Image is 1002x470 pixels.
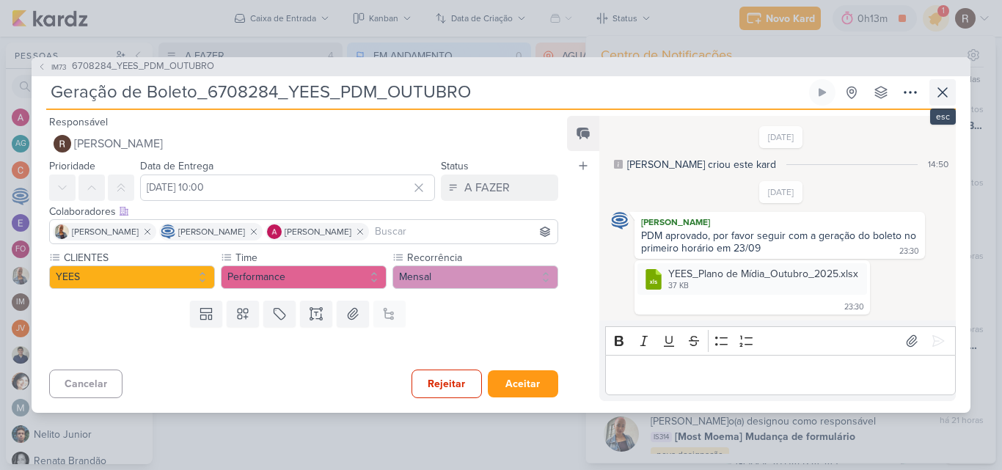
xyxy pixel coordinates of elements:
div: A FAZER [464,179,510,197]
img: Caroline Traven De Andrade [161,224,175,239]
input: Select a date [140,175,435,201]
label: Prioridade [49,160,95,172]
button: Cancelar [49,370,122,398]
span: 6708284_YEES_PDM_OUTUBRO [72,59,214,74]
label: Data de Entrega [140,160,213,172]
div: 37 KB [668,280,858,292]
label: Responsável [49,116,108,128]
div: Ligar relógio [816,87,828,98]
label: Status [441,160,469,172]
button: Rejeitar [412,370,482,398]
label: CLIENTES [62,250,215,265]
button: YEES [49,265,215,289]
div: PDM aprovado, por favor seguir com a geração do boleto no primeiro horário em 23/09 [641,230,919,254]
div: Colaboradores [49,204,558,219]
img: Alessandra Gomes [267,224,282,239]
div: 23:30 [844,301,864,313]
button: A FAZER [441,175,558,201]
div: YEES_Plano de Mídia_Outubro_2025.xlsx [668,266,858,282]
img: Caroline Traven De Andrade [611,212,629,230]
div: Editor toolbar [605,326,956,355]
span: IM73 [49,62,69,73]
input: Buscar [372,223,555,240]
button: IM73 6708284_YEES_PDM_OUTUBRO [37,59,214,74]
label: Recorrência [406,250,558,265]
button: Mensal [392,265,558,289]
span: [PERSON_NAME] [178,225,245,238]
img: Rafael Dornelles [54,135,71,153]
button: Aceitar [488,370,558,397]
div: Editor editing area: main [605,355,956,395]
div: 14:50 [928,158,948,171]
button: Performance [221,265,387,289]
span: [PERSON_NAME] [72,225,139,238]
div: [PERSON_NAME] [637,215,922,230]
span: [PERSON_NAME] [74,135,163,153]
input: Kard Sem Título [46,79,806,106]
label: Time [234,250,387,265]
span: [PERSON_NAME] [285,225,351,238]
div: [PERSON_NAME] criou este kard [627,157,776,172]
div: 23:30 [899,246,919,257]
img: Iara Santos [54,224,69,239]
div: esc [930,109,956,125]
div: YEES_Plano de Mídia_Outubro_2025.xlsx [637,263,867,295]
button: [PERSON_NAME] [49,131,558,157]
